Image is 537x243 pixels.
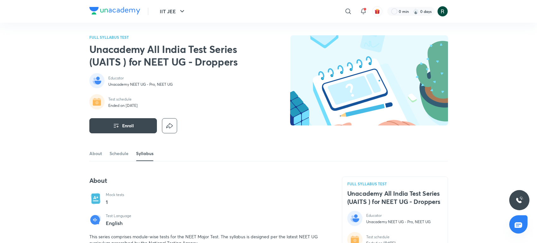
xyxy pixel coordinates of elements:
img: Company Logo [89,7,140,14]
p: Educator [108,76,173,81]
a: Company Logo [89,7,140,16]
p: English [106,220,131,226]
button: avatar [372,6,382,16]
button: IIT JEE [156,5,190,18]
img: avatar [374,9,380,14]
h2: Unacademy All India Test Series (UAITS ) for NEET UG - Droppers [89,43,251,68]
p: 1 [106,198,124,206]
a: Syllabus [136,146,153,161]
img: Khushi Gupta [437,6,448,17]
p: Unacademy NEET UG - Pro, NEET UG [366,219,431,224]
p: Test schedule [366,234,396,240]
p: Test Language [106,213,131,218]
img: ttu [516,196,523,204]
img: streak [413,8,419,14]
p: Test schedule [108,97,138,102]
p: Educator [366,213,431,218]
button: Enroll [89,118,157,133]
a: About [89,146,102,161]
a: Schedule [110,146,128,161]
p: Ended on [DATE] [108,103,138,108]
p: Mock tests [106,192,124,197]
h4: About [89,176,327,185]
p: FULL SYLLABUS TEST [347,182,443,186]
span: Enroll [122,123,134,129]
p: Unacademy NEET UG - Pro, NEET UG [108,82,173,87]
h4: Unacademy All India Test Series (UAITS ) for NEET UG - Droppers [347,189,443,206]
p: FULL SYLLABUS TEST [89,35,251,39]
